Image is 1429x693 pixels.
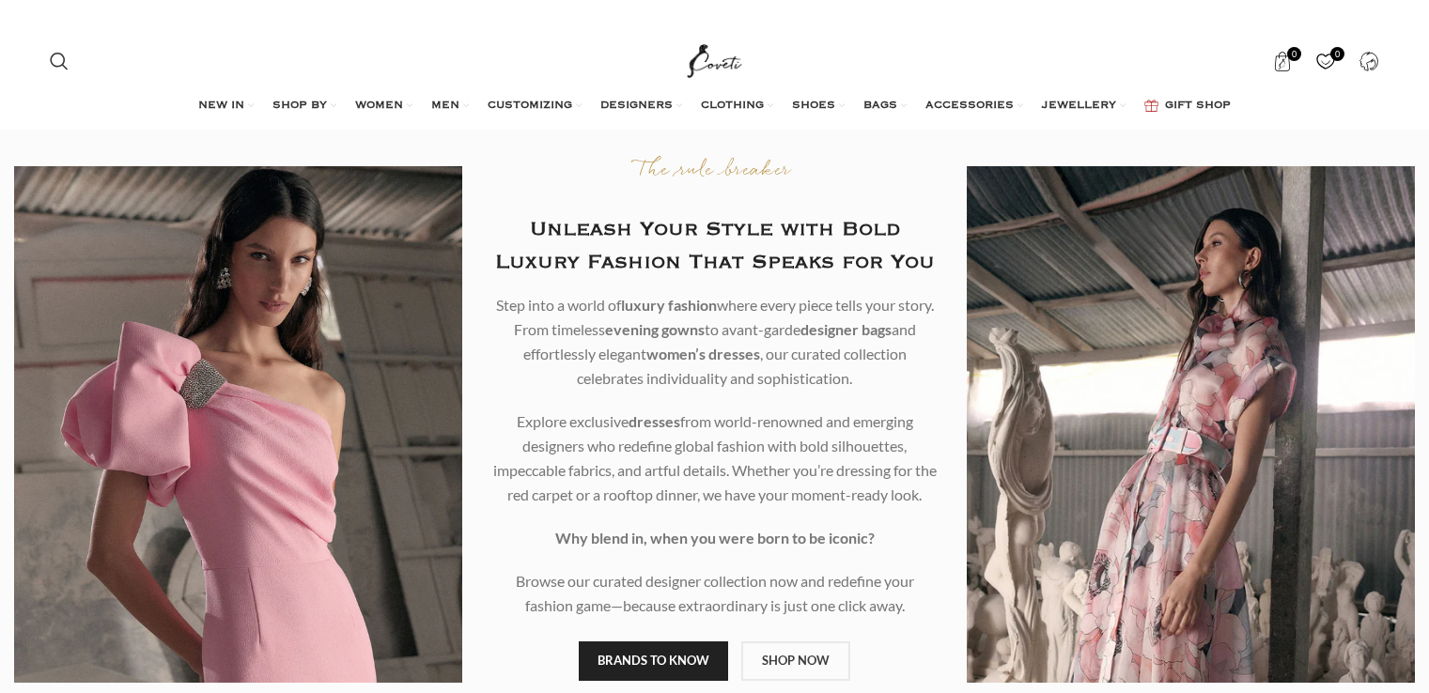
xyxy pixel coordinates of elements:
a: SHOP NOW [741,641,850,681]
h2: Unleash Your Style with Bold Luxury Fashion That Speaks for You [490,213,939,279]
a: GIFT SHOP [1144,87,1231,125]
b: women’s dresses [646,345,760,362]
span: CUSTOMIZING [488,99,572,114]
p: Step into a world of where every piece tells your story. From timeless to avant-garde and effortl... [490,293,939,391]
a: ACCESSORIES [925,87,1023,125]
a: 0 [1264,42,1302,80]
a: BAGS [863,87,907,125]
span: WOMEN [355,99,403,114]
span: ACCESSORIES [925,99,1014,114]
p: The rule breaker [490,158,939,185]
strong: Why blend in, when you were born to be iconic? [555,529,875,547]
p: Explore exclusive from world-renowned and emerging designers who redefine global fashion with bol... [490,409,939,507]
span: JEWELLERY [1042,99,1116,114]
span: 0 [1287,47,1301,61]
span: 0 [1330,47,1344,61]
a: BRANDS TO KNOW [579,641,728,681]
a: WOMEN [355,87,412,125]
p: Browse our curated designer collection now and redefine your fashion game—because extraordinary i... [490,569,939,618]
a: SHOP BY [272,87,336,125]
span: DESIGNERS [600,99,673,114]
a: JEWELLERY [1042,87,1126,125]
b: dresses [629,412,680,430]
a: CLOTHING [701,87,773,125]
a: DESIGNERS [600,87,682,125]
a: MEN [431,87,469,125]
b: luxury fashion [621,296,717,314]
span: MEN [431,99,459,114]
img: Coveti [683,38,746,85]
a: CUSTOMIZING [488,87,582,125]
b: evening gowns [605,320,705,338]
a: SHOES [792,87,845,125]
div: My Wishlist [1307,42,1345,80]
span: SHOES [792,99,835,114]
a: Search [40,42,78,80]
img: GiftBag [1144,100,1158,112]
span: GIFT SHOP [1165,99,1231,114]
div: Main navigation [40,87,1389,125]
b: designer bags [800,320,892,338]
a: NEW IN [198,87,254,125]
span: CLOTHING [701,99,764,114]
a: 0 [1307,42,1345,80]
a: Site logo [683,52,746,68]
span: SHOP BY [272,99,327,114]
span: NEW IN [198,99,244,114]
span: BAGS [863,99,897,114]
